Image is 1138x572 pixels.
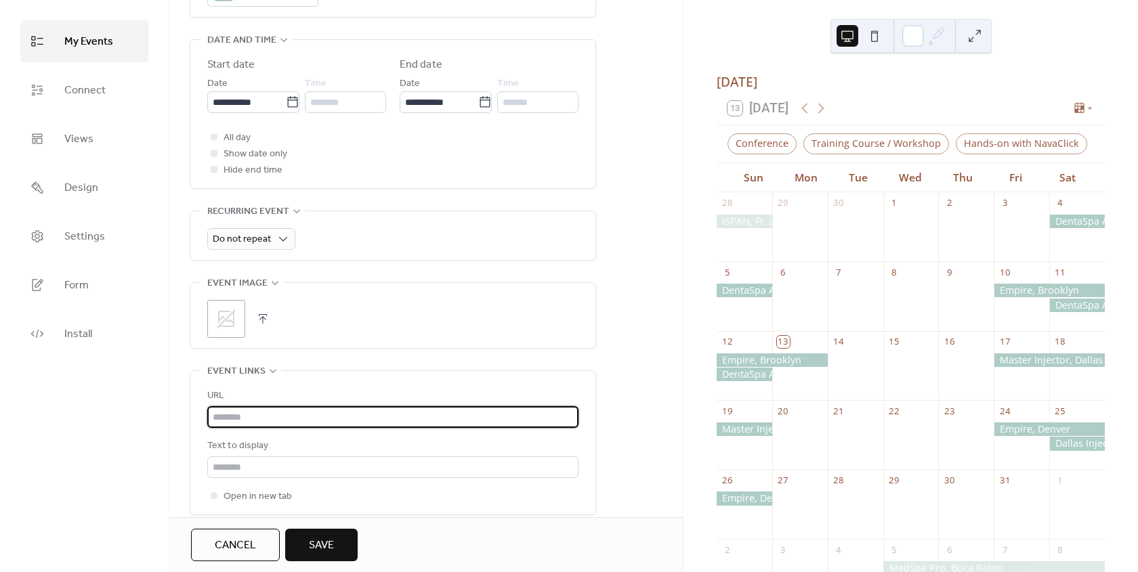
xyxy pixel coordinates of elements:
[1054,197,1066,209] div: 4
[191,529,280,561] button: Cancel
[956,133,1087,154] div: Hands-on with NavaClick
[780,163,832,192] div: Mon
[207,32,276,49] span: Date and time
[207,364,266,380] span: Event links
[1049,437,1105,450] div: Dallas Injection Summit, Dallas
[721,197,734,209] div: 28
[777,544,789,556] div: 3
[1049,299,1105,312] div: DentaSpa Academy, Miami
[717,422,772,436] div: Master Injector, Dallas
[64,31,113,53] span: My Events
[994,422,1105,436] div: Empire, Denver
[64,129,93,150] span: Views
[285,529,358,561] button: Save
[998,544,1011,556] div: 7
[721,336,734,348] div: 12
[989,163,1041,192] div: Fri
[224,130,251,146] span: All day
[944,405,956,417] div: 23
[721,544,734,556] div: 2
[1042,163,1094,192] div: Sat
[998,405,1011,417] div: 24
[888,197,900,209] div: 1
[305,76,326,92] span: Time
[944,197,956,209] div: 2
[20,313,148,355] a: Install
[215,537,256,554] span: Cancel
[888,475,900,487] div: 29
[64,324,92,345] span: Install
[885,163,937,192] div: Wed
[998,197,1011,209] div: 3
[721,475,734,487] div: 26
[207,57,255,73] div: Start date
[717,491,772,505] div: Empire, Denver
[224,146,287,162] span: Show date only
[1054,267,1066,279] div: 11
[833,267,845,279] div: 7
[20,69,148,111] a: Connect
[20,118,148,160] a: Views
[777,475,789,487] div: 27
[64,275,89,296] span: Form
[1054,336,1066,348] div: 18
[20,20,148,62] a: My Events
[777,405,789,417] div: 20
[20,215,148,257] a: Settings
[20,167,148,208] a: Design
[888,336,900,348] div: 15
[400,57,442,73] div: End date
[64,226,105,248] span: Settings
[207,388,576,404] div: URL
[717,72,1105,92] div: [DATE]
[998,267,1011,279] div: 10
[833,336,845,348] div: 14
[833,475,845,487] div: 28
[937,163,989,192] div: Thu
[497,76,519,92] span: Time
[833,544,845,556] div: 4
[728,163,780,192] div: Sun
[888,267,900,279] div: 8
[944,267,956,279] div: 9
[777,197,789,209] div: 29
[717,215,772,228] div: ISPAN, Ft. Lauderdale
[207,76,228,92] span: Date
[998,336,1011,348] div: 17
[1049,215,1105,228] div: DentaSpa Academy, Arizona
[721,405,734,417] div: 19
[309,537,334,554] span: Save
[224,489,292,505] span: Open in new tab
[777,336,789,348] div: 13
[994,353,1105,367] div: Master Injector, Dallas
[213,230,271,248] span: Do not repeat
[888,544,900,556] div: 5
[721,267,734,279] div: 5
[944,336,956,348] div: 16
[944,544,956,556] div: 6
[717,353,828,367] div: Empire, Brooklyn
[207,204,289,220] span: Recurring event
[1054,475,1066,487] div: 1
[64,80,106,102] span: Connect
[20,264,148,306] a: Form
[224,162,282,179] span: Hide end time
[400,76,420,92] span: Date
[833,197,845,209] div: 30
[888,405,900,417] div: 22
[717,368,772,381] div: DentaSpa Academy, Miami
[1054,544,1066,556] div: 8
[803,133,949,154] div: Training Course / Workshop
[1054,405,1066,417] div: 25
[717,284,772,297] div: DentaSpa Academy, Arizona
[944,475,956,487] div: 30
[833,163,885,192] div: Tue
[64,177,98,199] span: Design
[207,300,245,338] div: ;
[998,475,1011,487] div: 31
[833,405,845,417] div: 21
[994,284,1105,297] div: Empire, Brooklyn
[777,267,789,279] div: 6
[728,133,797,154] div: Conference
